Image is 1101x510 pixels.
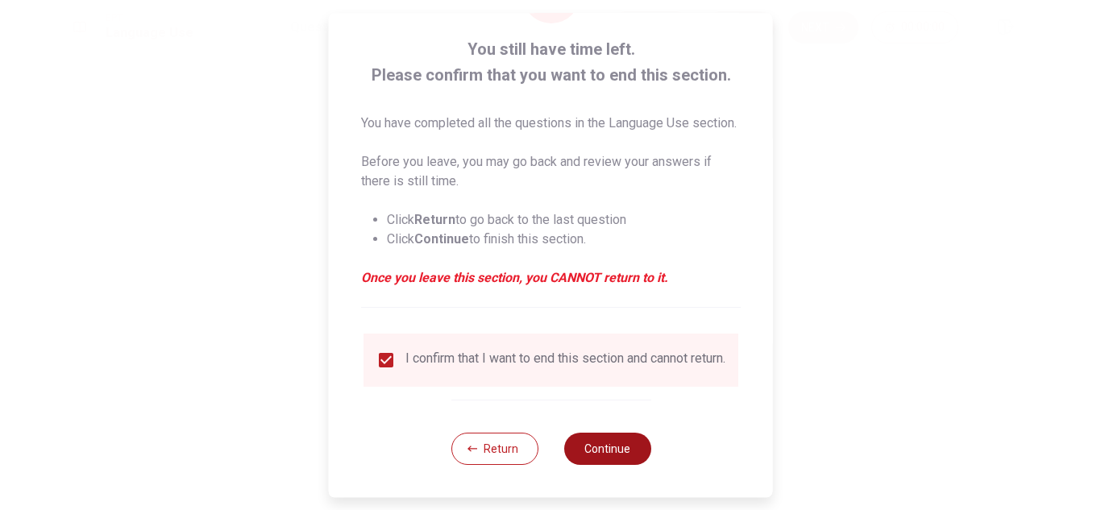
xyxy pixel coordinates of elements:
li: Click to go back to the last question [387,210,741,230]
em: Once you leave this section, you CANNOT return to it. [361,268,741,288]
strong: Continue [414,231,469,247]
p: You have completed all the questions in the Language Use section. [361,114,741,133]
strong: Return [414,212,455,227]
p: Before you leave, you may go back and review your answers if there is still time. [361,152,741,191]
button: Return [451,433,538,465]
span: You still have time left. Please confirm that you want to end this section. [361,36,741,88]
div: I confirm that I want to end this section and cannot return. [405,350,725,370]
button: Continue [563,433,650,465]
li: Click to finish this section. [387,230,741,249]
